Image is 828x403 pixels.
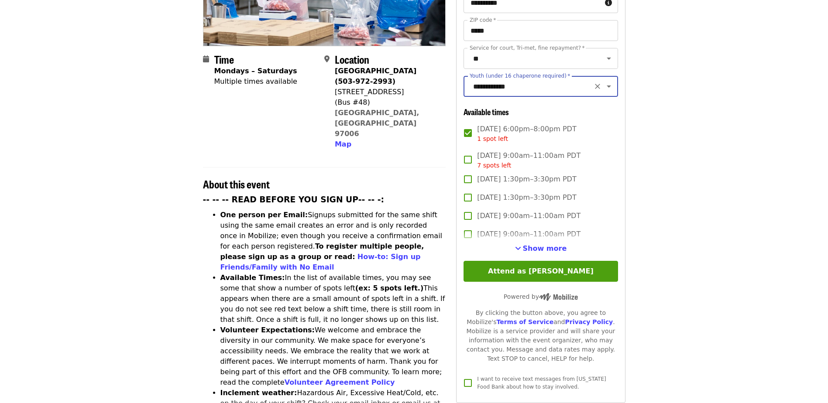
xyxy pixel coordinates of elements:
[603,52,615,65] button: Open
[214,76,297,87] div: Multiple times available
[477,150,581,170] span: [DATE] 9:00am–11:00am PDT
[220,325,446,388] li: We welcome and embrace the diversity in our community. We make space for everyone’s accessibility...
[539,293,578,301] img: Powered by Mobilize
[355,284,423,292] strong: (ex: 5 spots left.)
[591,80,604,92] button: Clear
[324,55,330,63] i: map-marker-alt icon
[203,176,270,191] span: About this event
[523,244,567,253] span: Show more
[220,389,297,397] strong: Inclement weather:
[220,253,421,271] a: How-to: Sign up Friends/Family with No Email
[470,73,570,79] label: Youth (under 16 chaperone required)
[335,97,439,108] div: (Bus #48)
[464,261,618,282] button: Attend as [PERSON_NAME]
[477,376,606,390] span: I want to receive text messages from [US_STATE] Food Bank about how to stay involved.
[220,273,446,325] li: In the list of available times, you may see some that show a number of spots left This appears wh...
[464,106,509,117] span: Available times
[496,318,553,325] a: Terms of Service
[565,318,613,325] a: Privacy Policy
[477,211,581,221] span: [DATE] 9:00am–11:00am PDT
[464,20,618,41] input: ZIP code
[220,242,424,261] strong: To register multiple people, please sign up as a group or read:
[285,378,395,386] a: Volunteer Agreement Policy
[335,139,351,150] button: Map
[504,293,578,300] span: Powered by
[335,140,351,148] span: Map
[335,51,369,67] span: Location
[470,17,496,23] label: ZIP code
[214,51,234,67] span: Time
[203,195,385,204] strong: -- -- -- READ BEFORE YOU SIGN UP-- -- -:
[220,273,285,282] strong: Available Times:
[335,87,439,97] div: [STREET_ADDRESS]
[220,211,308,219] strong: One person per Email:
[515,243,567,254] button: See more timeslots
[477,229,581,239] span: [DATE] 9:00am–11:00am PDT
[335,109,419,138] a: [GEOGRAPHIC_DATA], [GEOGRAPHIC_DATA] 97006
[603,80,615,92] button: Open
[464,308,618,363] div: By clicking the button above, you agree to Mobilize's and . Mobilize is a service provider and wi...
[220,210,446,273] li: Signups submitted for the same shift using the same email creates an error and is only recorded o...
[220,326,315,334] strong: Volunteer Expectations:
[203,55,209,63] i: calendar icon
[477,135,508,142] span: 1 spot left
[214,67,297,75] strong: Mondays – Saturdays
[477,124,576,143] span: [DATE] 6:00pm–8:00pm PDT
[470,45,585,51] label: Service for court, Tri-met, fine repayment?
[477,162,511,169] span: 7 spots left
[477,174,576,184] span: [DATE] 1:30pm–3:30pm PDT
[335,67,416,85] strong: [GEOGRAPHIC_DATA] (503-972-2993)
[477,192,576,203] span: [DATE] 1:30pm–3:30pm PDT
